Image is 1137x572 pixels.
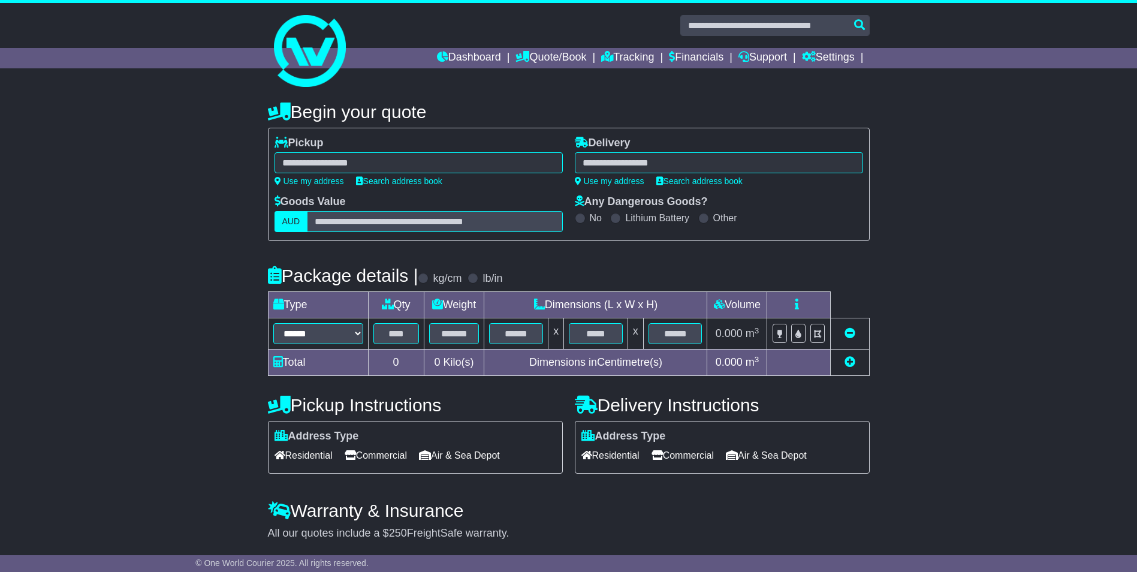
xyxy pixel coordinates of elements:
label: Address Type [581,430,666,443]
span: Air & Sea Depot [726,446,807,465]
h4: Warranty & Insurance [268,501,870,520]
a: Use my address [275,176,344,186]
label: Any Dangerous Goods? [575,195,708,209]
span: Air & Sea Depot [419,446,500,465]
span: m [746,356,759,368]
label: kg/cm [433,272,462,285]
td: Weight [424,292,484,318]
td: Type [268,292,368,318]
label: Address Type [275,430,359,443]
td: Dimensions (L x W x H) [484,292,707,318]
td: x [548,318,564,350]
span: 0.000 [716,356,743,368]
a: Quote/Book [515,48,586,68]
a: Tracking [601,48,654,68]
label: Lithium Battery [625,212,689,224]
a: Settings [802,48,855,68]
span: 0.000 [716,327,743,339]
td: Qty [368,292,424,318]
a: Financials [669,48,723,68]
a: Dashboard [437,48,501,68]
h4: Package details | [268,266,418,285]
span: 0 [434,356,440,368]
td: Kilo(s) [424,350,484,376]
td: 0 [368,350,424,376]
span: © One World Courier 2025. All rights reserved. [195,558,369,568]
span: Commercial [652,446,714,465]
label: Pickup [275,137,324,150]
label: AUD [275,211,308,232]
td: Volume [707,292,767,318]
span: Commercial [345,446,407,465]
label: Delivery [575,137,631,150]
h4: Pickup Instructions [268,395,563,415]
sup: 3 [755,355,759,364]
span: 250 [389,527,407,539]
label: Other [713,212,737,224]
td: Dimensions in Centimetre(s) [484,350,707,376]
sup: 3 [755,326,759,335]
a: Remove this item [845,327,855,339]
span: Residential [581,446,640,465]
a: Use my address [575,176,644,186]
h4: Delivery Instructions [575,395,870,415]
td: x [628,318,643,350]
div: All our quotes include a $ FreightSafe warranty. [268,527,870,540]
a: Search address book [656,176,743,186]
a: Support [738,48,787,68]
label: Goods Value [275,195,346,209]
span: Residential [275,446,333,465]
span: m [746,327,759,339]
a: Add new item [845,356,855,368]
td: Total [268,350,368,376]
label: No [590,212,602,224]
label: lb/in [482,272,502,285]
h4: Begin your quote [268,102,870,122]
a: Search address book [356,176,442,186]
